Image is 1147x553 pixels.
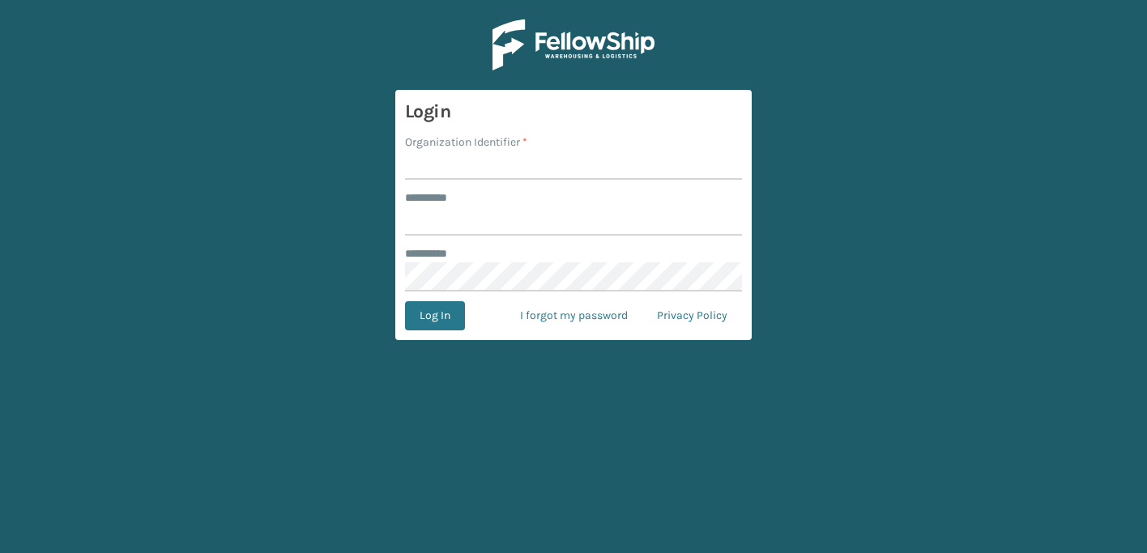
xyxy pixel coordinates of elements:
[405,100,742,124] h3: Login
[405,301,465,330] button: Log In
[505,301,642,330] a: I forgot my password
[492,19,655,70] img: Logo
[642,301,742,330] a: Privacy Policy
[405,134,527,151] label: Organization Identifier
